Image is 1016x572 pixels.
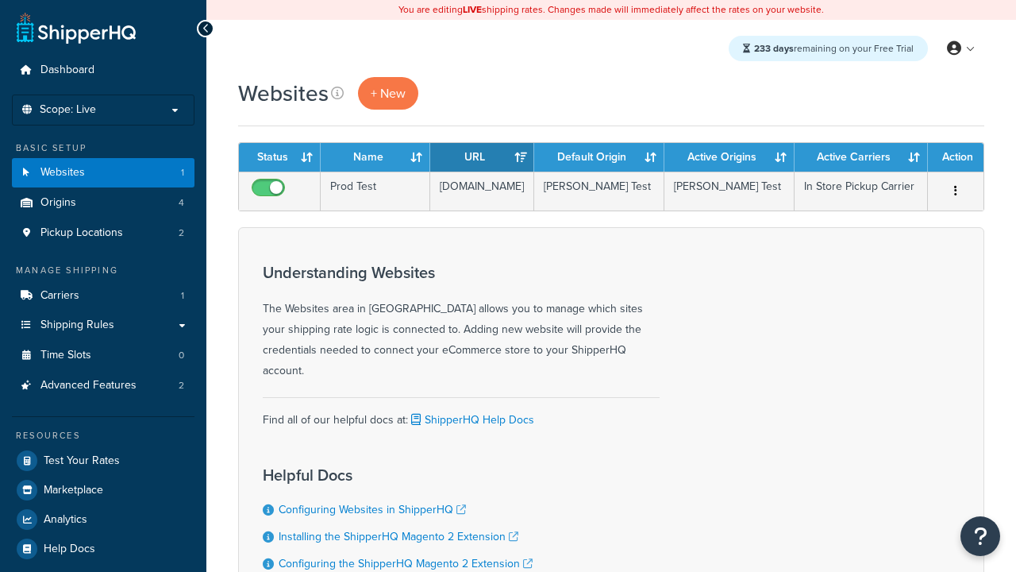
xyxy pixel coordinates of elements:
td: [PERSON_NAME] Test [664,172,795,211]
th: Active Carriers: activate to sort column ascending [795,143,928,172]
td: [DOMAIN_NAME] [430,172,534,211]
a: Carriers 1 [12,281,194,311]
div: Find all of our helpful docs at: [263,397,660,431]
a: Help Docs [12,535,194,563]
li: Advanced Features [12,371,194,400]
span: 4 [179,196,184,210]
a: ShipperHQ Home [17,12,136,44]
th: Name: activate to sort column ascending [321,143,430,172]
span: Test Your Rates [44,454,120,468]
span: 2 [179,226,184,240]
span: 2 [179,379,184,392]
button: Open Resource Center [960,516,1000,556]
div: The Websites area in [GEOGRAPHIC_DATA] allows you to manage which sites your shipping rate logic ... [263,264,660,381]
span: Origins [40,196,76,210]
b: LIVE [463,2,482,17]
th: Active Origins: activate to sort column ascending [664,143,795,172]
span: Shipping Rules [40,319,114,332]
h3: Understanding Websites [263,264,660,281]
span: 1 [181,166,184,180]
span: 0 [179,349,184,362]
th: URL: activate to sort column ascending [430,143,534,172]
span: + New [371,84,406,102]
span: Pickup Locations [40,226,123,240]
div: remaining on your Free Trial [729,36,928,61]
div: Resources [12,429,194,443]
a: Installing the ShipperHQ Magento 2 Extension [279,528,518,545]
td: In Store Pickup Carrier [795,172,928,211]
a: Pickup Locations 2 [12,218,194,248]
span: Analytics [44,513,87,527]
span: Marketplace [44,484,103,497]
a: Shipping Rules [12,311,194,340]
span: Websites [40,166,85,180]
th: Default Origin: activate to sort column ascending [534,143,664,172]
div: Manage Shipping [12,264,194,277]
a: ShipperHQ Help Docs [408,412,534,428]
a: Dashboard [12,56,194,85]
a: Websites 1 [12,158,194,187]
span: Carriers [40,289,79,303]
h1: Websites [238,78,329,109]
li: Time Slots [12,341,194,370]
a: Test Your Rates [12,446,194,475]
li: Origins [12,188,194,218]
td: [PERSON_NAME] Test [534,172,664,211]
li: Pickup Locations [12,218,194,248]
a: + New [358,77,418,110]
span: Scope: Live [40,103,96,117]
span: Help Docs [44,543,95,556]
span: 1 [181,289,184,303]
span: Advanced Features [40,379,137,392]
a: Configuring the ShipperHQ Magento 2 Extension [279,555,533,572]
li: Websites [12,158,194,187]
a: Advanced Features 2 [12,371,194,400]
h3: Helpful Docs [263,466,548,484]
a: Configuring Websites in ShipperHQ [279,501,466,518]
strong: 233 days [754,41,794,56]
td: Prod Test [321,172,430,211]
span: Dashboard [40,64,94,77]
a: Origins 4 [12,188,194,218]
a: Marketplace [12,476,194,504]
th: Action [928,143,983,172]
th: Status: activate to sort column ascending [239,143,321,172]
li: Carriers [12,281,194,311]
div: Basic Setup [12,141,194,155]
a: Analytics [12,505,194,534]
a: Time Slots 0 [12,341,194,370]
span: Time Slots [40,349,91,362]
